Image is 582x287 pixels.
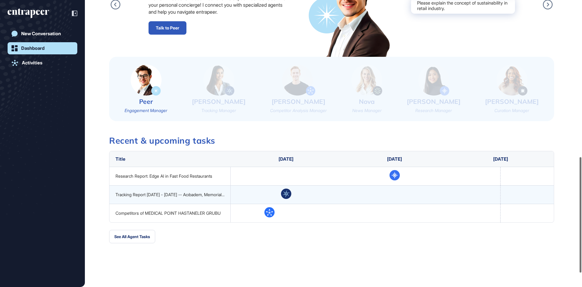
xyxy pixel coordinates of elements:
[231,151,341,167] th: [DATE]
[115,211,225,216] div: Competitors of MEDICAL POINT HASTANELER GRUBU
[125,108,167,114] div: Engagement Manager
[272,97,325,106] div: [PERSON_NAME]
[341,151,447,167] th: [DATE]
[494,108,529,114] div: Curation Manager
[8,28,77,40] a: New Conversation
[270,108,327,114] div: Competitor Analysis Manager
[418,64,449,96] img: reese-small.png
[192,97,246,106] div: [PERSON_NAME]
[359,97,375,106] div: Nova
[139,97,153,106] div: Peer
[201,108,236,114] div: Tracking Manager
[21,31,61,36] div: New Conversation
[149,21,186,35] a: Talk to Peer
[203,64,234,96] img: tracy-small.png
[22,60,42,66] div: Activities
[351,64,382,96] img: nova-small.png
[109,151,231,167] th: Title
[497,64,527,96] img: curie-small.png
[109,230,155,243] button: See All Agent Tasks
[8,57,77,69] a: Activities
[21,46,45,51] div: Dashboard
[352,108,382,114] div: News Manager
[8,9,49,18] div: entrapeer-logo
[115,192,225,197] div: Tracking Report [DATE] - [DATE] -- Acıbadem, Memorial Health Group and 4 others
[282,64,315,96] img: nash-small.png
[415,108,452,114] div: Research Manager
[109,136,554,145] h3: Recent & upcoming tasks
[407,97,460,106] div: [PERSON_NAME]
[485,97,539,106] div: [PERSON_NAME]
[115,174,225,179] div: Research Report: Edge AI in Fast Food Restaurants
[131,64,162,96] img: peer-small.png
[8,42,77,54] a: Dashboard
[448,151,554,167] th: [DATE]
